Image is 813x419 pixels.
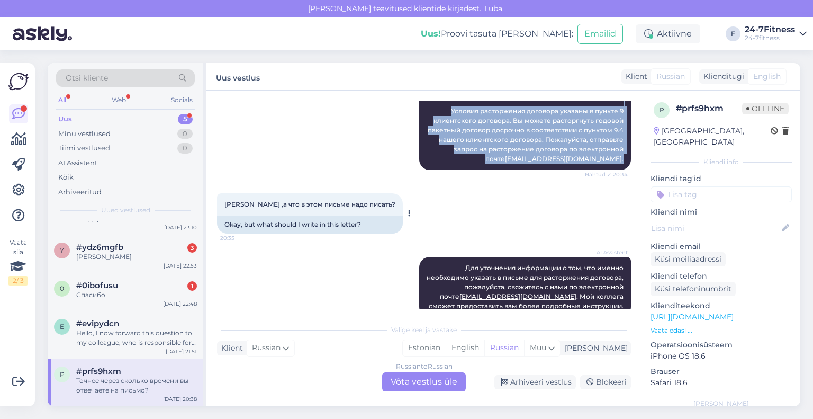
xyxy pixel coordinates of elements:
[745,25,807,42] a: 24-7Fitness24-7fitness
[8,72,29,92] img: Askly Logo
[699,71,744,82] div: Klienditugi
[177,129,193,139] div: 0
[8,238,28,286] div: Vaata siia
[177,143,193,154] div: 0
[651,366,792,377] p: Brauser
[421,28,573,40] div: Proovi tasuta [PERSON_NAME]:
[58,172,74,183] div: Kõik
[396,362,453,371] div: Russian to Russian
[163,300,197,308] div: [DATE] 22:48
[58,158,97,168] div: AI Assistent
[636,24,700,43] div: Aktiivne
[76,290,197,300] div: Спасибо
[651,300,792,311] p: Klienditeekond
[651,351,792,362] p: iPhone OS 18.6
[58,129,111,139] div: Minu vestlused
[60,323,64,331] span: e
[187,281,197,291] div: 1
[58,143,110,154] div: Tiimi vestlused
[60,284,64,292] span: 0
[481,4,505,13] span: Luba
[217,216,403,234] div: Okay, but what should I write in this letter?
[676,102,742,115] div: # prfs9hxm
[654,126,771,148] div: [GEOGRAPHIC_DATA], [GEOGRAPHIC_DATA]
[252,342,281,354] span: Russian
[8,276,28,286] div: 2 / 3
[561,343,628,354] div: [PERSON_NAME]
[60,370,65,378] span: p
[76,252,197,262] div: [PERSON_NAME]
[459,292,576,300] a: [EMAIL_ADDRESS][DOMAIN_NAME]
[651,340,792,351] p: Operatsioonisüsteem
[580,375,631,389] div: Blokeeri
[110,93,128,107] div: Web
[66,73,108,84] span: Otsi kliente
[753,71,781,82] span: English
[169,93,195,107] div: Socials
[726,26,740,41] div: F
[651,157,792,167] div: Kliendi info
[651,207,792,218] p: Kliendi nimi
[621,71,647,82] div: Klient
[101,206,150,215] span: Uued vestlused
[60,246,64,254] span: y
[164,262,197,270] div: [DATE] 22:53
[421,29,441,39] b: Uus!
[76,281,118,290] span: #0ibofusu
[216,69,260,84] label: Uus vestlus
[577,24,623,44] button: Emailid
[651,186,792,202] input: Lisa tag
[403,340,446,356] div: Estonian
[660,106,664,114] span: p
[742,103,789,114] span: Offline
[217,325,631,335] div: Valige keel ja vastake
[651,173,792,184] p: Kliendi tag'id
[651,252,726,266] div: Küsi meiliaadressi
[505,155,622,163] a: [EMAIL_ADDRESS][DOMAIN_NAME]
[530,343,546,352] span: Muu
[656,71,685,82] span: Russian
[484,340,524,356] div: Russian
[651,241,792,252] p: Kliendi email
[651,399,792,408] div: [PERSON_NAME]
[76,243,123,252] span: #ydz6mgfb
[56,93,68,107] div: All
[651,222,780,234] input: Lisa nimi
[651,326,792,335] p: Vaata edasi ...
[446,340,484,356] div: English
[217,343,243,354] div: Klient
[58,187,102,198] div: Arhiveeritud
[163,395,197,403] div: [DATE] 20:38
[651,312,734,322] a: [URL][DOMAIN_NAME]
[220,234,260,242] span: 20:35
[76,319,119,328] span: #evipydcn
[427,264,625,310] span: Для уточнения информации о том, что именно необходимо указать в письме для расторжения договора, ...
[585,171,628,179] span: Nähtud ✓ 20:34
[651,282,736,296] div: Küsi telefoninumbrit
[76,328,197,347] div: Hello, I now forward this question to my colleague, who is responsible for this. The reply will b...
[166,347,197,355] div: [DATE] 21:51
[494,375,576,389] div: Arhiveeri vestlus
[58,114,72,124] div: Uus
[164,224,197,231] div: [DATE] 23:10
[187,243,197,253] div: 3
[76,376,197,395] div: Точнее через сколько времени вы отвечаете на письмо?
[745,25,795,34] div: 24-7Fitness
[76,367,121,376] span: #prfs9hxm
[651,377,792,388] p: Safari 18.6
[651,271,792,282] p: Kliendi telefon
[382,372,466,391] div: Võta vestlus üle
[224,200,395,208] span: [PERSON_NAME] ,а что в этом письме надо писать?
[745,34,795,42] div: 24-7fitness
[588,248,628,256] span: AI Assistent
[178,114,193,124] div: 5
